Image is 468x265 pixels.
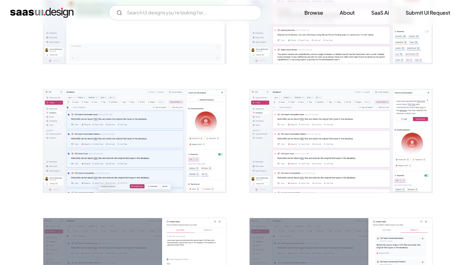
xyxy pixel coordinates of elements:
a: open lightbox [250,89,432,192]
a: SaaS Ai [364,6,397,20]
img: 6414901f1759361fb0c0e6d0_image%204.png [250,89,432,192]
form: Email Form [109,5,262,20]
a: Submit UI Request [398,6,458,20]
a: home [10,8,74,18]
a: About [332,6,362,20]
img: 6414901f5f4012411ca6b7be_image%205.png [43,89,226,192]
a: open lightbox [43,89,226,192]
a: Browse [297,6,331,20]
input: Search UI designs you're looking for... [109,5,262,20]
